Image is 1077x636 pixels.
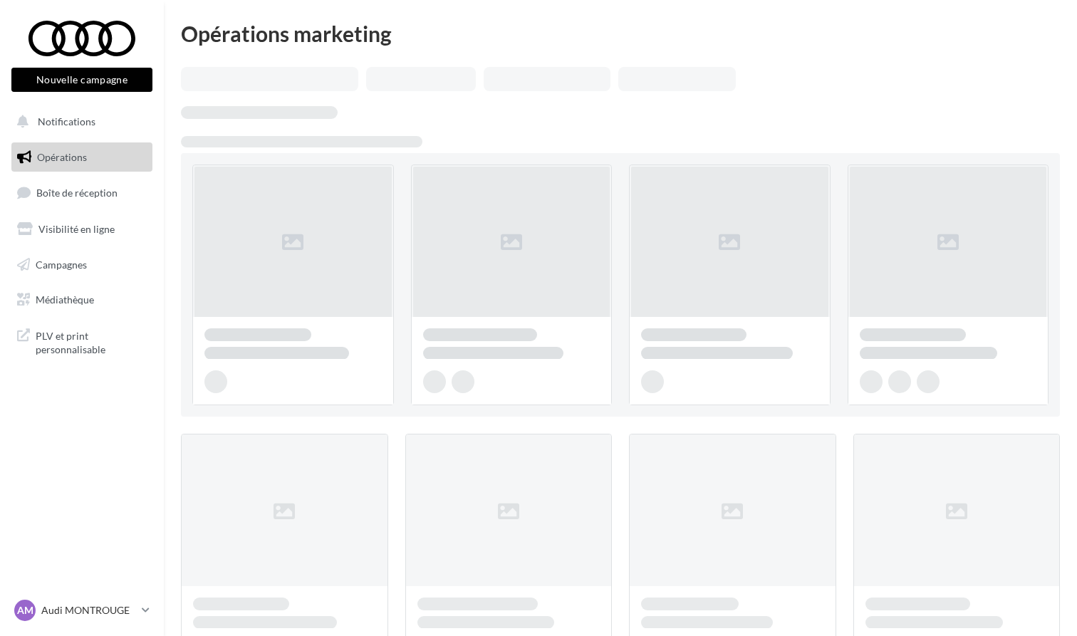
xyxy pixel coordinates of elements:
a: Médiathèque [9,285,155,315]
span: Opérations [37,151,87,163]
span: Campagnes [36,258,87,270]
a: PLV et print personnalisable [9,320,155,363]
p: Audi MONTROUGE [41,603,136,617]
span: Notifications [38,115,95,127]
span: PLV et print personnalisable [36,326,147,357]
span: Visibilité en ligne [38,223,115,235]
div: Opérations marketing [181,23,1060,44]
a: Opérations [9,142,155,172]
a: Visibilité en ligne [9,214,155,244]
a: Boîte de réception [9,177,155,208]
span: Boîte de réception [36,187,118,199]
button: Nouvelle campagne [11,68,152,92]
span: AM [17,603,33,617]
a: AM Audi MONTROUGE [11,597,152,624]
a: Campagnes [9,250,155,280]
button: Notifications [9,107,150,137]
span: Médiathèque [36,293,94,306]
